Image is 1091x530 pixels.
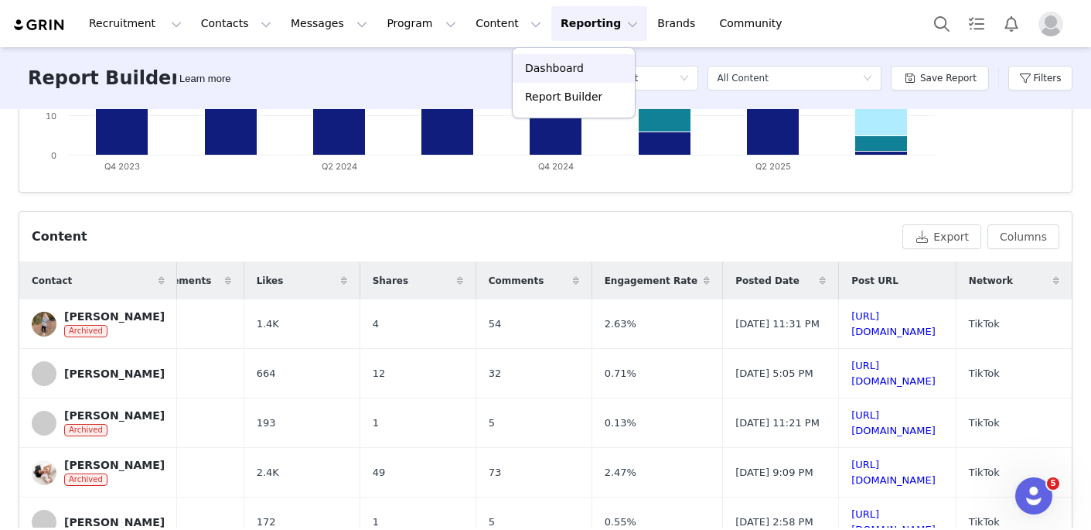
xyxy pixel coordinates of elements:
[51,150,56,161] text: 0
[46,111,56,121] text: 10
[863,74,872,84] i: icon: down
[735,415,820,431] span: [DATE] 11:21 PM
[851,409,936,436] a: [URL][DOMAIN_NAME]
[373,515,379,530] span: 1
[257,515,276,530] span: 172
[969,415,1000,431] span: TikTok
[257,465,279,480] span: 2.4K
[648,6,709,41] a: Brands
[755,161,791,172] text: Q2 2025
[32,409,165,437] a: [PERSON_NAME]Archived
[257,366,276,381] span: 664
[711,6,799,41] a: Community
[64,516,165,528] div: [PERSON_NAME]
[994,6,1028,41] button: Notifications
[735,316,820,332] span: [DATE] 11:31 PM
[104,161,140,172] text: Q4 2023
[32,459,165,487] a: [PERSON_NAME]Archived
[851,310,936,337] a: [URL][DOMAIN_NAME]
[902,224,981,249] button: Export
[257,415,276,431] span: 193
[551,6,647,41] button: Reporting
[735,515,813,530] span: [DATE] 2:58 PM
[64,459,165,471] div: [PERSON_NAME]
[525,89,602,105] p: Report Builder
[489,415,495,431] span: 5
[605,415,636,431] span: 0.13%
[891,66,989,91] button: Save Report
[64,424,107,436] span: Archived
[192,6,281,41] button: Contacts
[80,6,191,41] button: Recruitment
[1008,66,1072,91] button: Filters
[969,366,1000,381] span: TikTok
[489,465,502,480] span: 73
[851,360,936,387] a: [URL][DOMAIN_NAME]
[960,6,994,41] a: Tasks
[32,361,165,386] a: [PERSON_NAME]
[64,325,107,337] span: Archived
[969,515,1000,530] span: TikTok
[373,274,408,288] span: Shares
[489,515,495,530] span: 5
[466,6,551,41] button: Content
[489,274,544,288] span: Comments
[525,60,584,77] p: Dashboard
[32,274,72,288] span: Contact
[605,465,636,480] span: 2.47%
[377,6,465,41] button: Program
[64,310,165,323] div: [PERSON_NAME]
[489,366,502,381] span: 32
[322,161,357,172] text: Q2 2024
[987,224,1059,249] button: Columns
[28,64,180,92] h3: Report Builder
[538,161,574,172] text: Q4 2024
[735,274,799,288] span: Posted Date
[373,316,379,332] span: 4
[735,465,813,480] span: [DATE] 9:09 PM
[12,18,66,32] img: grin logo
[851,274,898,288] span: Post URL
[257,316,279,332] span: 1.4K
[1015,477,1052,515] iframe: Intercom live chat
[717,67,768,90] div: All Content
[851,459,936,486] a: [URL][DOMAIN_NAME]
[969,465,1000,480] span: TikTok
[176,71,234,87] div: Tooltip anchor
[64,368,165,380] div: [PERSON_NAME]
[64,474,107,486] span: Archived
[373,366,386,381] span: 12
[1029,12,1079,36] button: Profile
[489,316,502,332] span: 54
[605,274,697,288] span: Engagement Rate
[1038,12,1063,36] img: placeholder-profile.jpg
[680,74,689,84] i: icon: down
[64,409,165,422] div: [PERSON_NAME]
[605,515,636,530] span: 0.55%
[735,366,813,381] span: [DATE] 5:05 PM
[32,310,165,338] a: [PERSON_NAME]Archived
[1047,477,1059,490] span: 5
[605,316,636,332] span: 2.63%
[373,465,386,480] span: 49
[925,6,959,41] button: Search
[32,460,56,485] img: c1f5e843-ead0-4a5e-b176-65e7d046b323.jpg
[605,366,636,381] span: 0.71%
[32,227,87,246] div: Content
[257,274,284,288] span: Likes
[969,274,1013,288] span: Network
[373,415,379,431] span: 1
[281,6,377,41] button: Messages
[969,316,1000,332] span: TikTok
[32,312,56,337] img: c7735c1c-f791-4d58-95c3-efb72c0f3457.jpg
